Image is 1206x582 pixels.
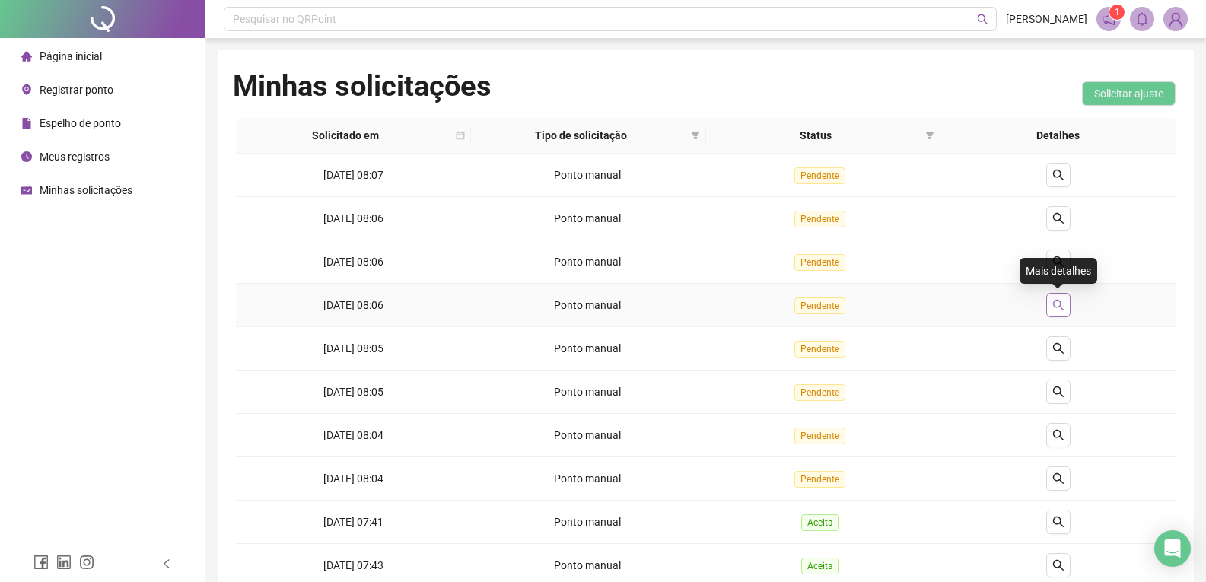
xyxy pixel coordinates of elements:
span: Pendente [794,428,845,444]
span: Ponto manual [554,472,621,485]
span: [DATE] 08:06 [323,299,383,311]
span: schedule [21,185,32,196]
span: search [1052,342,1064,355]
span: Minhas solicitações [40,184,132,196]
span: instagram [79,555,94,570]
span: Ponto manual [554,386,621,398]
span: left [161,558,172,569]
span: Registrar ponto [40,84,113,96]
span: Pendente [794,341,845,358]
span: search [1052,212,1064,224]
span: Pendente [794,211,845,227]
span: [DATE] 08:05 [323,386,383,398]
span: Solicitado em [242,127,450,144]
span: search [1052,559,1064,571]
span: linkedin [56,555,72,570]
button: Solicitar ajuste [1082,81,1176,106]
span: Pendente [794,167,845,184]
div: Open Intercom Messenger [1154,530,1191,567]
span: search [1052,516,1064,528]
span: Ponto manual [554,212,621,224]
span: [DATE] 07:41 [323,516,383,528]
span: Espelho de ponto [40,117,121,129]
span: environment [21,84,32,95]
span: Pendente [794,384,845,401]
span: Solicitar ajuste [1094,85,1163,102]
span: [DATE] 08:07 [323,169,383,181]
span: file [21,118,32,129]
span: search [1052,169,1064,181]
span: Pendente [794,254,845,271]
span: filter [688,124,703,147]
th: Detalhes [940,118,1176,154]
span: [DATE] 08:06 [323,212,383,224]
span: Ponto manual [554,559,621,571]
span: clock-circle [21,151,32,162]
div: Mais detalhes [1020,258,1097,284]
span: [DATE] 08:05 [323,342,383,355]
span: filter [922,124,937,147]
span: Aceita [801,514,839,531]
span: bell [1135,12,1149,26]
span: filter [691,131,700,140]
span: Tipo de solicitação [477,127,685,144]
span: 1 [1115,7,1120,17]
span: [DATE] 08:04 [323,429,383,441]
span: search [1052,472,1064,485]
span: search [977,14,988,25]
span: search [1052,299,1064,311]
span: [DATE] 08:06 [323,256,383,268]
span: Ponto manual [554,342,621,355]
span: [DATE] 08:04 [323,472,383,485]
span: Status [712,127,920,144]
span: Ponto manual [554,256,621,268]
span: [PERSON_NAME] [1006,11,1087,27]
sup: 1 [1109,5,1125,20]
span: search [1052,256,1064,268]
img: 22074 [1164,8,1187,30]
span: Meus registros [40,151,110,163]
span: home [21,51,32,62]
span: facebook [33,555,49,570]
span: Aceita [801,558,839,574]
span: Pendente [794,297,845,314]
span: Página inicial [40,50,102,62]
h1: Minhas solicitações [233,68,492,103]
span: search [1052,429,1064,441]
span: Ponto manual [554,299,621,311]
span: calendar [453,124,468,147]
span: search [1052,386,1064,398]
span: [DATE] 07:43 [323,559,383,571]
span: Ponto manual [554,516,621,528]
span: calendar [456,131,465,140]
span: Ponto manual [554,169,621,181]
span: notification [1102,12,1115,26]
span: Ponto manual [554,429,621,441]
span: Pendente [794,471,845,488]
span: filter [925,131,934,140]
